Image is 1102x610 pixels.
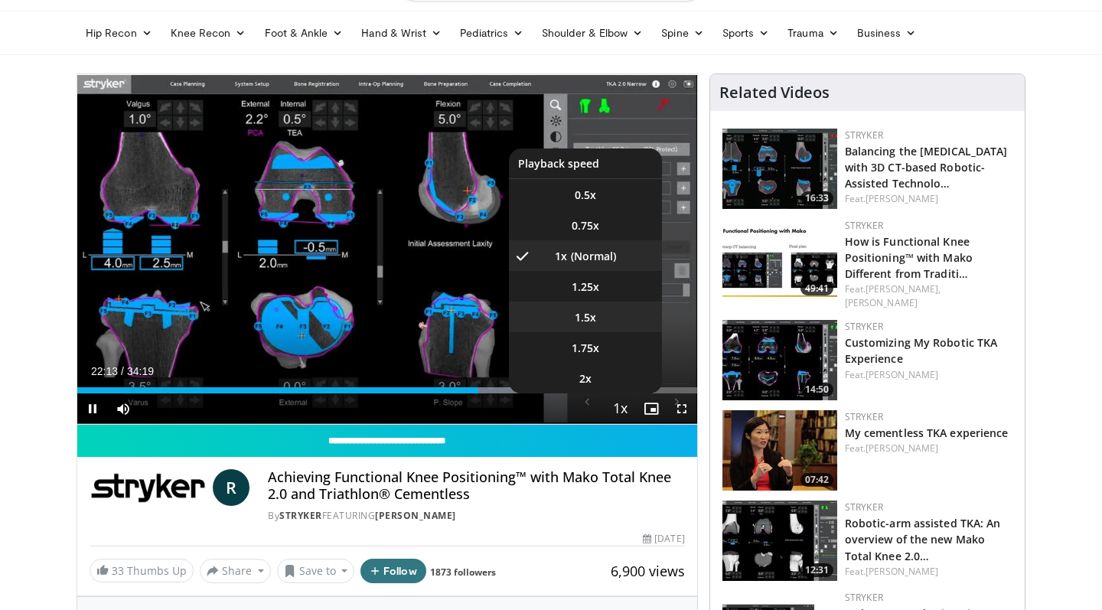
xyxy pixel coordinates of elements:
[256,18,353,48] a: Foot & Ankle
[722,501,837,581] img: 3ed3d49b-c22b-49e8-bd74-1d9565e20b04.150x105_q85_crop-smart_upscale.jpg
[719,83,830,102] h4: Related Videos
[722,320,837,400] img: 26055920-f7a6-407f-820a-2bd18e419f3d.150x105_q85_crop-smart_upscale.jpg
[77,18,161,48] a: Hip Recon
[161,18,256,48] a: Knee Recon
[866,565,938,578] a: [PERSON_NAME]
[722,501,837,581] a: 12:31
[360,559,426,583] button: Follow
[845,501,883,514] a: Stryker
[430,566,496,579] a: 1873 followers
[277,559,355,583] button: Save to
[90,559,194,582] a: 33 Thumbs Up
[800,383,833,396] span: 14:50
[213,469,249,506] a: R
[112,563,124,578] span: 33
[845,442,1012,455] div: Feat.
[778,18,848,48] a: Trauma
[845,144,1008,191] a: Balancing the [MEDICAL_DATA] with 3D CT-based Robotic-Assisted Technolo…
[375,509,456,522] a: [PERSON_NAME]
[572,279,599,295] span: 1.25x
[575,310,596,325] span: 1.5x
[845,591,883,604] a: Stryker
[848,18,926,48] a: Business
[605,393,636,424] button: Playback Rate
[579,371,592,387] span: 2x
[636,393,667,424] button: Enable picture-in-picture mode
[108,393,139,424] button: Mute
[77,387,697,393] div: Progress Bar
[845,234,973,281] a: How is Functional Knee Positioning™ with Mako Different from Traditi…
[845,320,883,333] a: Stryker
[845,426,1009,440] a: My cementless TKA experience
[845,282,1012,310] div: Feat.
[866,192,938,205] a: [PERSON_NAME]
[667,393,697,424] button: Fullscreen
[91,365,118,377] span: 22:13
[572,218,599,233] span: 0.75x
[722,410,837,491] img: 4b492601-1f86-4970-ad60-0382e120d266.150x105_q85_crop-smart_upscale.jpg
[845,565,1012,579] div: Feat.
[722,219,837,299] a: 49:41
[845,129,883,142] a: Stryker
[572,341,599,356] span: 1.75x
[800,282,833,295] span: 49:41
[533,18,652,48] a: Shoulder & Elbow
[845,296,918,309] a: [PERSON_NAME]
[451,18,533,48] a: Pediatrics
[722,410,837,491] a: 07:42
[800,191,833,205] span: 16:33
[652,18,712,48] a: Spine
[90,469,207,506] img: Stryker
[866,282,941,295] a: [PERSON_NAME],
[121,365,124,377] span: /
[722,219,837,299] img: ffdd9326-d8c6-4f24-b7c0-24c655ed4ab2.150x105_q85_crop-smart_upscale.jpg
[845,192,1012,206] div: Feat.
[575,188,596,203] span: 0.5x
[866,442,938,455] a: [PERSON_NAME]
[611,562,685,580] span: 6,900 views
[127,365,154,377] span: 34:19
[845,410,883,423] a: Stryker
[279,509,322,522] a: Stryker
[800,563,833,577] span: 12:31
[643,532,684,546] div: [DATE]
[722,320,837,400] a: 14:50
[845,368,1012,382] div: Feat.
[200,559,271,583] button: Share
[352,18,451,48] a: Hand & Wrist
[845,219,883,232] a: Stryker
[77,74,697,425] video-js: Video Player
[866,368,938,381] a: [PERSON_NAME]
[845,516,1001,563] a: Robotic-arm assisted TKA: An overview of the new Mako Total Knee 2.0…
[722,129,837,209] a: 16:33
[77,393,108,424] button: Pause
[800,473,833,487] span: 07:42
[713,18,779,48] a: Sports
[555,249,567,264] span: 1x
[722,129,837,209] img: aececb5f-a7d6-40bb-96d9-26cdf3a45450.150x105_q85_crop-smart_upscale.jpg
[845,335,998,366] a: Customizing My Robotic TKA Experience
[268,509,684,523] div: By FEATURING
[268,469,684,502] h4: Achieving Functional Knee Positioning™ with Mako Total Knee 2.0 and Triathlon® Cementless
